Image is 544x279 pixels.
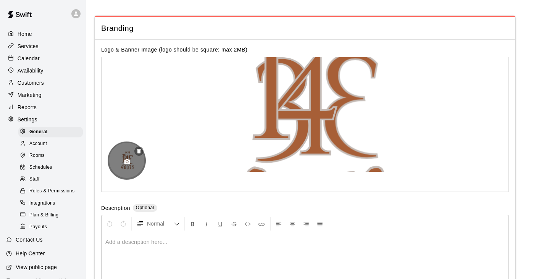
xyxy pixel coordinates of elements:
span: Staff [29,176,39,183]
label: Logo & Banner Image (logo should be square; max 2MB) [101,47,247,53]
button: Insert Code [241,217,254,231]
span: Rooms [29,152,45,160]
a: Staff [18,174,86,185]
a: Payouts [18,221,86,233]
a: Marketing [6,89,80,101]
button: Format Strikethrough [228,217,241,231]
p: Reports [18,103,37,111]
div: General [18,127,83,137]
button: Format Italics [200,217,213,231]
div: Roles & Permissions [18,186,83,197]
button: Format Underline [214,217,227,231]
a: Calendar [6,53,80,64]
p: Calendar [18,55,40,62]
a: Availability [6,65,80,76]
a: Home [6,28,80,40]
span: Account [29,140,47,148]
span: Branding [101,23,509,34]
p: View public page [16,263,57,271]
p: Services [18,42,39,50]
div: Rooms [18,150,83,161]
button: Justify Align [313,217,326,231]
span: Payouts [29,223,47,231]
div: Plan & Billing [18,210,83,221]
span: General [29,128,48,136]
button: Formatting Options [133,217,183,231]
span: Schedules [29,164,52,171]
a: General [18,126,86,138]
div: Payouts [18,222,83,232]
p: Contact Us [16,236,43,244]
div: Account [18,139,83,149]
span: Plan & Billing [29,211,58,219]
span: Optional [136,205,154,210]
span: Integrations [29,200,55,207]
button: Redo [117,217,130,231]
p: Availability [18,67,44,74]
a: Rooms [18,150,86,162]
span: Roles & Permissions [29,187,74,195]
button: Undo [103,217,116,231]
label: Description [101,204,130,213]
a: Customers [6,77,80,89]
button: Right Align [300,217,313,231]
p: Marketing [18,91,42,99]
div: Integrations [18,198,83,209]
div: Staff [18,174,83,185]
a: Account [18,138,86,150]
p: Settings [18,116,37,123]
span: Normal [147,220,174,227]
button: Center Align [286,217,299,231]
button: Left Align [272,217,285,231]
a: Reports [6,102,80,113]
a: Schedules [18,162,86,174]
a: Settings [6,114,80,125]
button: Format Bold [186,217,199,231]
a: Integrations [18,197,86,209]
button: Insert Link [255,217,268,231]
p: Customers [18,79,44,87]
a: Roles & Permissions [18,185,86,197]
p: Help Center [16,250,45,257]
a: Plan & Billing [18,209,86,221]
div: Schedules [18,162,83,173]
p: Home [18,30,32,38]
a: Services [6,40,80,52]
